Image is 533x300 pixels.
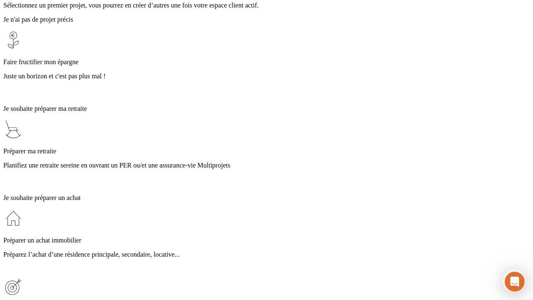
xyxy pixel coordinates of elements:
p: Préparez l’achat d’une résidence principale, secondaire, locative... [3,251,530,258]
p: Planifiez une retraite sereine en ouvrant un PER ou/et une assurance-vie Multiprojets [3,162,530,169]
iframe: Intercom live chat [505,272,525,292]
p: Je souhaite préparer un achat [3,194,530,202]
p: Préparer ma retraite [3,147,530,155]
p: Je souhaite préparer ma retraite [3,105,530,112]
p: Faire fructifier mon épargne [3,58,530,66]
p: Je n'ai pas de projet précis [3,16,530,23]
span: Sélectionnez un premier projet, vous pourrez en créer d’autres une fois votre espace client actif. [3,2,259,9]
iframe: Intercom live chat discovery launcher [503,270,526,293]
p: Préparer un achat immobilier [3,237,530,244]
p: Juste un horizon et c'est pas plus mal ! [3,72,530,80]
